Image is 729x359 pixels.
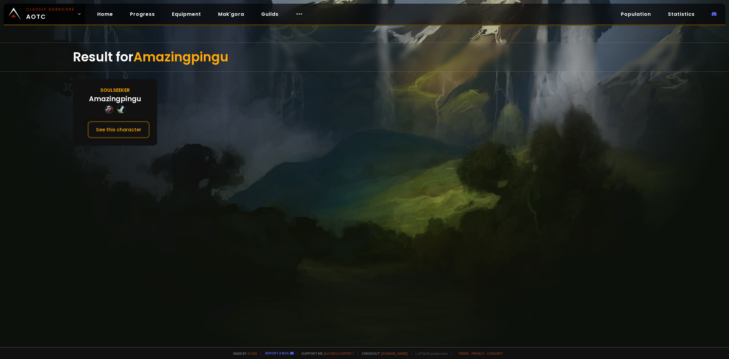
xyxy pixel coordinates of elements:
[458,351,469,356] a: Terms
[616,8,656,20] a: Population
[73,43,656,71] div: Result for
[487,351,503,356] a: Consent
[167,8,206,20] a: Equipment
[297,351,354,356] span: Support me,
[100,86,130,94] div: Soulseeker
[471,351,484,356] a: Privacy
[381,351,408,356] a: [DOMAIN_NAME]
[230,351,257,356] span: Made by
[4,4,85,24] a: Classic HardcoreAOTC
[213,8,249,20] a: Mak'gora
[92,8,118,20] a: Home
[411,351,448,356] span: v. d752d5 - production
[358,351,408,356] span: Checkout
[256,8,283,20] a: Guilds
[133,48,228,66] span: Amazingpingu
[26,7,75,12] small: Classic Hardcore
[89,94,141,104] div: Amazingpingu
[87,121,150,138] button: See this character
[324,351,354,356] a: Buy me a coffee
[265,351,289,355] a: Report a bug
[663,8,700,20] a: Statistics
[125,8,160,20] a: Progress
[26,7,75,21] span: AOTC
[248,351,257,356] a: a fan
